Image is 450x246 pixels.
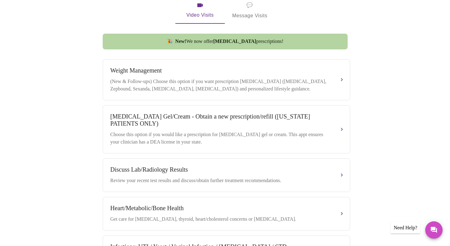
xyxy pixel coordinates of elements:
[246,1,253,10] span: message
[103,158,350,192] button: Discuss Lab/Radiology ResultsReview your recent test results and discuss/obtain further treatment...
[103,105,350,153] button: [MEDICAL_DATA] Gel/Cream - Obtain a new prescription/refill ([US_STATE] PATIENTS ONLY)Choose this...
[110,67,330,74] div: Weight Management
[110,205,330,212] div: Heart/Metabolic/Bone Health
[103,197,350,231] button: Heart/Metabolic/Bone HealthGet care for [MEDICAL_DATA], thyroid, heart/cholesterol concerns or [M...
[425,221,443,239] button: Messages
[175,39,186,44] strong: New!
[232,1,268,20] span: Message Visits
[110,166,330,173] div: Discuss Lab/Radiology Results
[110,113,330,127] div: [MEDICAL_DATA] Gel/Cream - Obtain a new prescription/refill ([US_STATE] PATIENTS ONLY)
[183,2,217,19] span: Video Visits
[167,39,173,44] span: new
[110,215,330,223] div: Get care for [MEDICAL_DATA], thyroid, heart/cholesterol concerns or [MEDICAL_DATA].
[175,39,284,44] span: We now offer prescriptions!
[213,39,256,44] strong: [MEDICAL_DATA]
[110,78,330,93] div: (New & Follow-ups) Choose this option if you want prescription [MEDICAL_DATA] ([MEDICAL_DATA], Ze...
[391,222,420,234] div: Need Help?
[103,59,350,100] button: Weight Management(New & Follow-ups) Choose this option if you want prescription [MEDICAL_DATA] ([...
[110,131,330,146] div: Choose this option if you would like a prescription for [MEDICAL_DATA] gel or cream. This appt en...
[110,177,330,184] div: Review your recent test results and discuss/obtain further treatment recommendations.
